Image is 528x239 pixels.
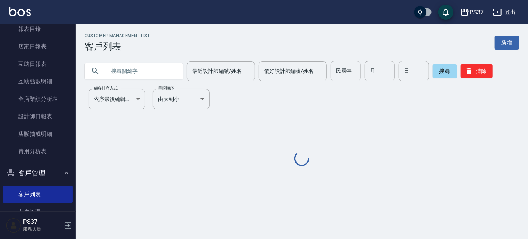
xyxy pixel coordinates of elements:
button: 清除 [461,64,493,78]
input: 搜尋關鍵字 [106,61,177,81]
div: 依序最後編輯時間 [89,89,145,109]
p: 服務人員 [23,226,62,233]
div: 由大到小 [153,89,210,109]
a: 費用分析表 [3,143,73,160]
button: 搜尋 [433,64,457,78]
h2: Customer Management List [85,33,150,38]
button: PS37 [457,5,487,20]
img: Logo [9,7,31,16]
a: 新增 [495,36,519,50]
label: 呈現順序 [158,85,174,91]
a: 店販抽成明細 [3,125,73,143]
a: 卡券管理 [3,203,73,220]
a: 互助日報表 [3,55,73,73]
a: 全店業績分析表 [3,90,73,108]
h5: PS37 [23,218,62,226]
div: PS37 [469,8,484,17]
h3: 客戶列表 [85,41,150,52]
img: Person [6,218,21,233]
a: 設計師日報表 [3,108,73,125]
button: 客戶管理 [3,163,73,183]
a: 客戶列表 [3,186,73,203]
label: 顧客排序方式 [94,85,118,91]
a: 互助點數明細 [3,73,73,90]
a: 店家日報表 [3,38,73,55]
a: 報表目錄 [3,20,73,38]
button: save [438,5,453,20]
button: 登出 [490,5,519,19]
